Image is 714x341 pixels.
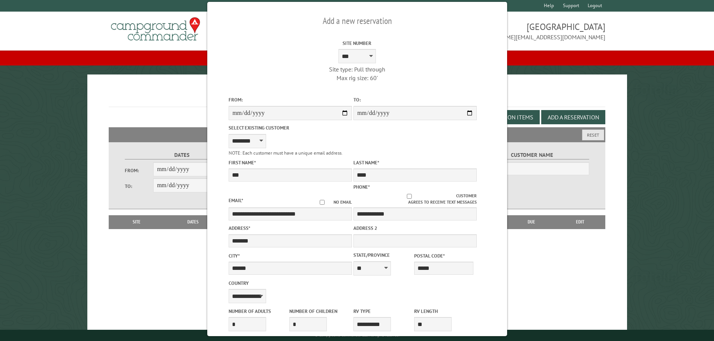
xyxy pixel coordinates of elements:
[353,96,477,103] label: To:
[508,215,555,229] th: Due
[229,159,352,166] label: First Name
[414,252,473,259] label: Postal Code
[353,252,413,259] label: State/Province
[229,197,243,204] label: Email
[112,215,161,229] th: Site
[475,110,540,124] button: Edit Add-on Items
[353,308,413,315] label: RV Type
[362,194,456,199] input: Customer agrees to receive text messages
[125,167,153,174] label: From:
[161,215,225,229] th: Dates
[229,225,352,232] label: Address
[229,252,352,259] label: City
[109,86,606,107] h1: Reservations
[353,159,477,166] label: Last Name
[229,280,352,287] label: Country
[475,151,589,159] label: Customer Name
[582,130,604,140] button: Reset
[353,193,477,205] label: Customer agrees to receive text messages
[315,333,400,338] small: © Campground Commander LLC. All rights reserved.
[109,15,202,44] img: Campground Commander
[125,151,239,159] label: Dates
[229,308,288,315] label: Number of Adults
[353,184,370,190] label: Phone
[229,150,343,156] small: NOTE: Each customer must have a unique email address.
[229,96,352,103] label: From:
[229,14,486,28] h2: Add a new reservation
[541,110,605,124] button: Add a Reservation
[125,183,153,190] label: To:
[289,308,349,315] label: Number of Children
[109,127,606,141] h2: Filters
[229,124,352,131] label: Select existing customer
[311,199,352,205] label: No email
[311,200,334,205] input: No email
[353,225,477,232] label: Address 2
[295,74,419,82] div: Max rig size: 60'
[295,40,419,47] label: Site Number
[555,215,606,229] th: Edit
[414,308,473,315] label: RV Length
[295,65,419,73] div: Site type: Pull through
